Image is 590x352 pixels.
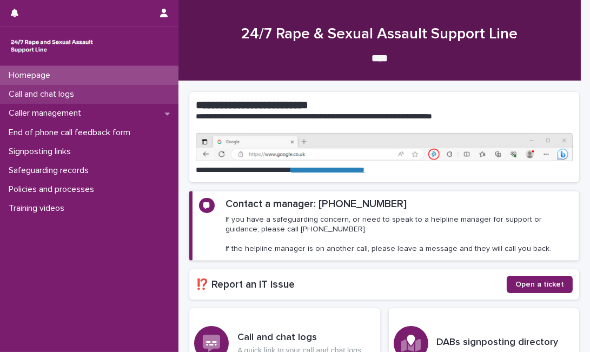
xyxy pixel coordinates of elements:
[196,278,507,291] h2: ⁉️ Report an IT issue
[4,89,83,99] p: Call and chat logs
[226,198,407,210] h2: Contact a manager: [PHONE_NUMBER]
[196,133,573,161] img: https%3A%2F%2Fcdn.document360.io%2F0deca9d6-0dac-4e56-9e8f-8d9979bfce0e%2FImages%2FDocumentation%...
[226,215,572,254] p: If you have a safeguarding concern, or need to speak to a helpline manager for support or guidanc...
[9,35,95,57] img: rhQMoQhaT3yELyF149Cw
[507,276,573,293] a: Open a ticket
[4,203,73,214] p: Training videos
[4,184,103,195] p: Policies and processes
[4,147,79,157] p: Signposting links
[4,70,59,81] p: Homepage
[437,337,559,349] h3: DABs signposting directory
[189,25,570,44] h1: 24/7 Rape & Sexual Assault Support Line
[4,108,90,118] p: Caller management
[237,332,361,344] h3: Call and chat logs
[4,165,97,176] p: Safeguarding records
[515,281,564,288] span: Open a ticket
[4,128,139,138] p: End of phone call feedback form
